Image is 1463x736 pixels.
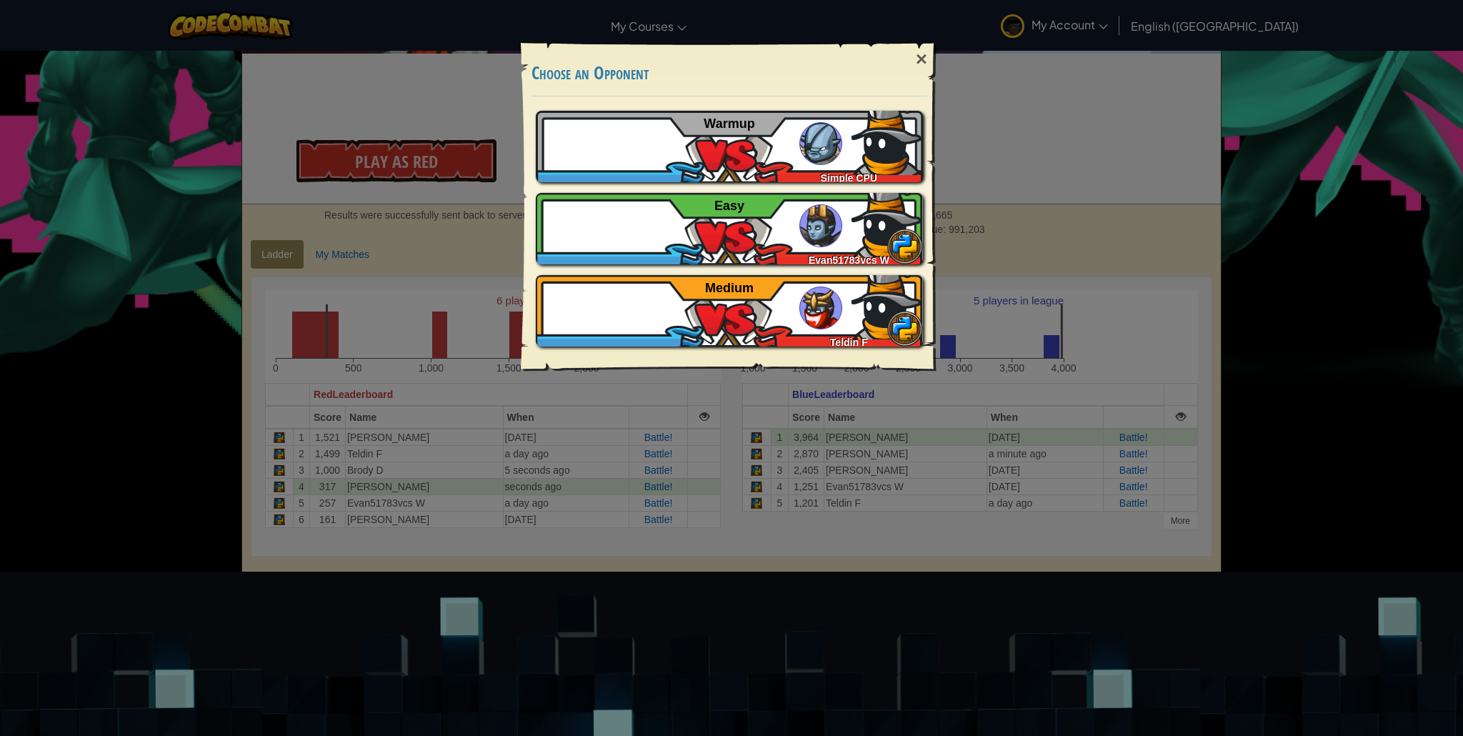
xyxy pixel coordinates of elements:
[536,111,923,182] a: Simple CPU
[799,287,842,329] img: ogres_ladder_medium.png
[809,254,889,266] span: Evan51783vcs W
[852,268,923,339] img: QAAAABJRU5ErkJggg==
[799,204,842,247] img: ogres_ladder_easy.png
[821,172,877,184] span: Simple CPU
[830,337,868,348] span: Teldin F
[705,281,754,295] span: Medium
[852,186,923,257] img: QAAAABJRU5ErkJggg==
[799,122,842,165] img: ogres_ladder_tutorial.png
[714,199,744,213] span: Easy
[531,64,927,83] h3: Choose an Opponent
[536,275,923,347] a: Teldin F
[704,116,754,131] span: Warmup
[905,39,938,80] div: ×
[852,104,923,175] img: QAAAABJRU5ErkJggg==
[536,193,923,264] a: Evan51783vcs W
